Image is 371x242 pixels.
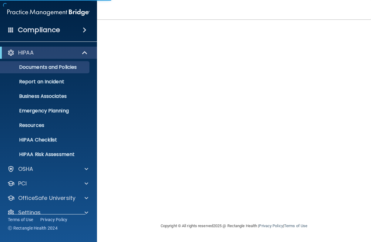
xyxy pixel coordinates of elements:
[4,137,87,143] p: HIPAA Checklist
[4,64,87,70] p: Documents and Policies
[284,224,307,228] a: Terms of Use
[259,224,283,228] a: Privacy Policy
[4,79,87,85] p: Report an Incident
[4,122,87,128] p: Resources
[18,194,75,202] p: OfficeSafe University
[40,217,68,223] a: Privacy Policy
[18,165,33,173] p: OSHA
[123,216,345,236] div: Copyright © All rights reserved 2025 @ Rectangle Health | |
[7,165,88,173] a: OSHA
[4,93,87,99] p: Business Associates
[7,49,88,56] a: HIPAA
[18,209,41,216] p: Settings
[7,194,88,202] a: OfficeSafe University
[4,108,87,114] p: Emergency Planning
[7,209,88,216] a: Settings
[8,225,58,231] span: Ⓒ Rectangle Health 2024
[7,180,88,187] a: PCI
[4,151,87,157] p: HIPAA Risk Assessment
[18,180,27,187] p: PCI
[18,26,60,34] h4: Compliance
[7,6,90,18] img: PMB logo
[18,49,34,56] p: HIPAA
[8,217,33,223] a: Terms of Use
